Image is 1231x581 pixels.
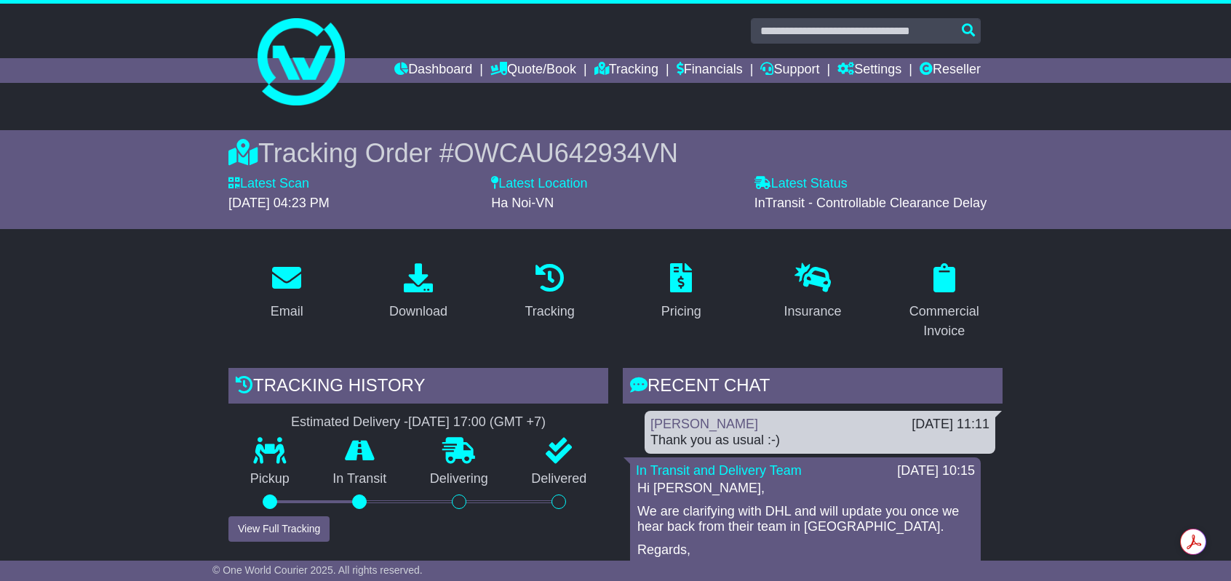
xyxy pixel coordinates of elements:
a: Commercial Invoice [885,258,1003,346]
a: Settings [837,58,901,83]
p: Hi [PERSON_NAME], [637,481,973,497]
p: Regards, [637,542,973,558]
label: Latest Scan [228,176,309,192]
p: Delivered [510,471,609,487]
span: Ha Noi-VN [491,196,554,210]
button: View Full Tracking [228,516,330,542]
a: Dashboard [394,58,472,83]
div: Pricing [661,302,701,321]
span: [DATE] 04:23 PM [228,196,330,210]
label: Latest Status [754,176,848,192]
a: In Transit and Delivery Team [636,463,802,478]
div: Thank you as usual :-) [650,433,989,449]
div: Estimated Delivery - [228,414,608,430]
a: Support [760,58,819,83]
span: © One World Courier 2025. All rights reserved. [212,564,423,576]
p: In Transit [311,471,409,487]
div: Insurance [784,302,841,321]
div: Tracking [525,302,575,321]
div: [DATE] 17:00 (GMT +7) [408,414,546,430]
div: Commercial Invoice [895,302,993,341]
a: Financials [677,58,743,83]
span: InTransit - Controllable Clearance Delay [754,196,987,210]
p: We are clarifying with DHL and will update you once we hear back from their team in [GEOGRAPHIC_D... [637,504,973,535]
div: RECENT CHAT [623,368,1003,407]
p: Delivering [408,471,510,487]
label: Latest Location [491,176,587,192]
span: OWCAU642934VN [454,138,678,168]
a: Quote/Book [490,58,576,83]
a: Download [380,258,457,326]
p: Pickup [228,471,311,487]
div: Email [271,302,303,321]
a: Pricing [652,258,711,326]
a: [PERSON_NAME] [650,417,758,431]
a: Tracking [594,58,658,83]
a: Tracking [516,258,584,326]
div: Tracking history [228,368,608,407]
a: Insurance [774,258,850,326]
div: [DATE] 10:15 [897,463,975,479]
a: Reseller [920,58,981,83]
div: Download [389,302,447,321]
a: Email [261,258,313,326]
div: Tracking Order # [228,137,1003,169]
div: [DATE] 11:11 [912,417,989,433]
